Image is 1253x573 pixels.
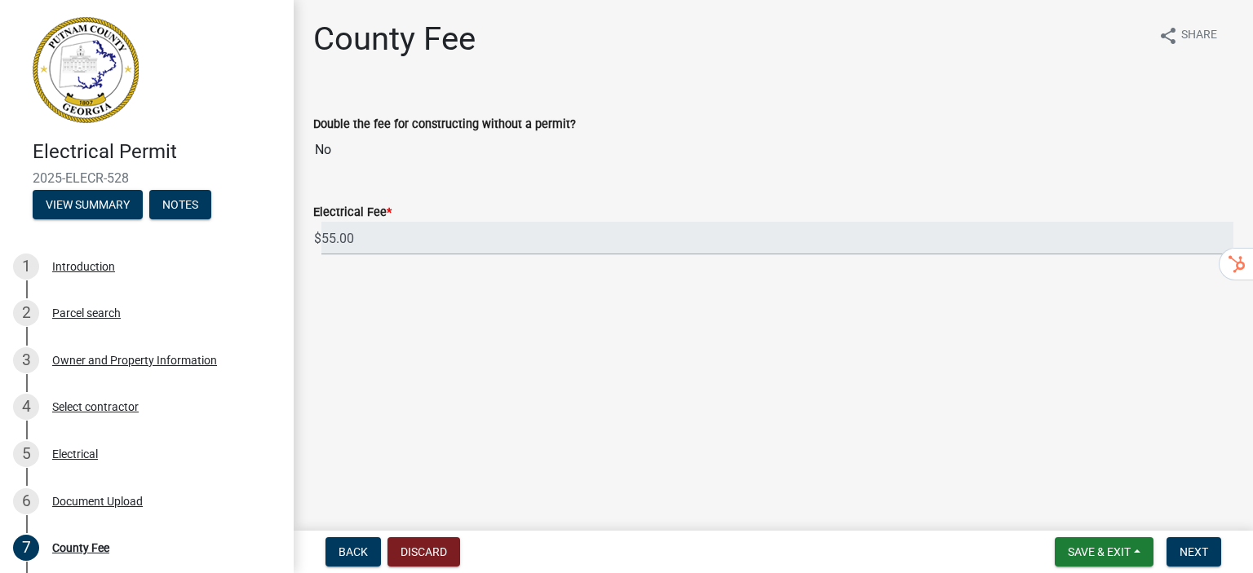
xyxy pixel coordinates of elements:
span: Back [339,545,368,558]
img: Putnam County, Georgia [33,17,139,123]
h4: Electrical Permit [33,140,281,164]
div: Introduction [52,261,115,272]
wm-modal-confirm: Notes [149,199,211,212]
div: 6 [13,488,39,514]
button: Back [325,537,381,566]
div: Electrical [52,448,98,460]
div: Document Upload [52,496,143,507]
span: Share [1181,26,1217,46]
button: Discard [387,537,460,566]
div: County Fee [52,542,109,553]
div: Select contractor [52,401,139,412]
span: $ [313,222,322,255]
div: 4 [13,394,39,420]
wm-modal-confirm: Summary [33,199,143,212]
div: Owner and Property Information [52,355,217,366]
span: Save & Exit [1068,545,1131,558]
label: Double the fee for constructing without a permit? [313,119,576,130]
div: Parcel search [52,307,121,319]
div: 2 [13,300,39,326]
h1: County Fee [313,20,476,59]
button: Save & Exit [1055,537,1153,566]
div: 1 [13,253,39,280]
button: View Summary [33,190,143,219]
label: Electrical Fee [313,207,392,218]
div: 7 [13,535,39,561]
span: 2025-ELECR-528 [33,170,261,186]
button: Notes [149,190,211,219]
i: share [1158,26,1178,46]
div: 3 [13,347,39,373]
div: 5 [13,441,39,467]
button: shareShare [1145,20,1230,51]
button: Next [1167,537,1221,566]
span: Next [1180,545,1208,558]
